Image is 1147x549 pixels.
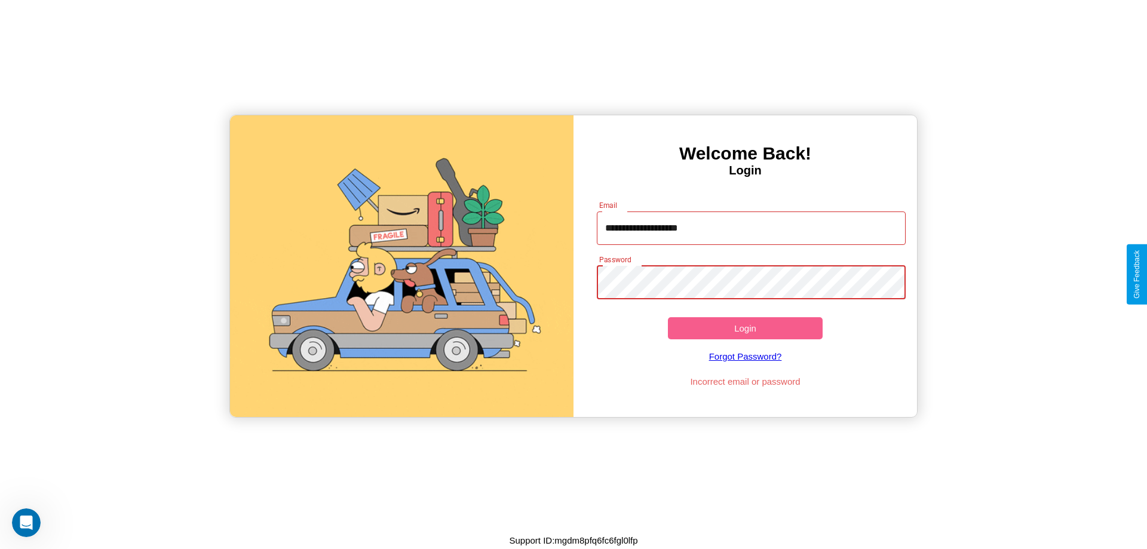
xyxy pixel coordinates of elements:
a: Forgot Password? [591,339,900,373]
p: Support ID: mgdm8pfq6fc6fgl0lfp [509,532,637,548]
img: gif [230,115,573,417]
p: Incorrect email or password [591,373,900,389]
div: Give Feedback [1133,250,1141,299]
button: Login [668,317,823,339]
label: Password [599,254,631,265]
iframe: Intercom live chat [12,508,41,537]
h3: Welcome Back! [573,143,917,164]
label: Email [599,200,618,210]
h4: Login [573,164,917,177]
